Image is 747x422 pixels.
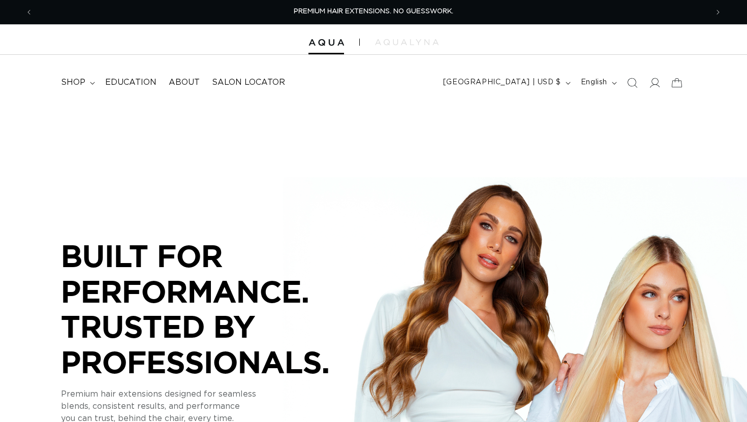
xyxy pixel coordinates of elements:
a: Salon Locator [206,71,291,94]
button: Previous announcement [18,3,40,22]
span: Salon Locator [212,77,285,88]
span: English [581,77,607,88]
summary: shop [55,71,99,94]
button: [GEOGRAPHIC_DATA] | USD $ [437,73,575,92]
img: Aqua Hair Extensions [308,39,344,46]
button: Next announcement [707,3,729,22]
span: shop [61,77,85,88]
span: Education [105,77,157,88]
p: BUILT FOR PERFORMANCE. TRUSTED BY PROFESSIONALS. [61,238,366,379]
img: aqualyna.com [375,39,439,45]
a: Education [99,71,163,94]
a: About [163,71,206,94]
button: English [575,73,621,92]
span: [GEOGRAPHIC_DATA] | USD $ [443,77,561,88]
span: About [169,77,200,88]
span: PREMIUM HAIR EXTENSIONS. NO GUESSWORK. [294,8,453,15]
summary: Search [621,72,643,94]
